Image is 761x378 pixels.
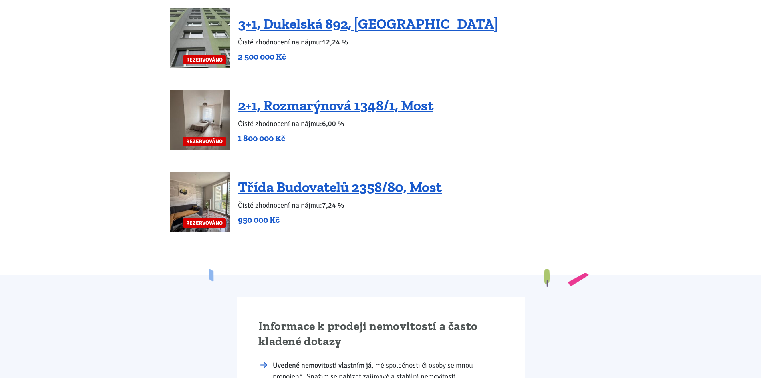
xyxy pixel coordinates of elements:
[322,201,344,210] b: 7,24 %
[273,361,372,370] strong: Uvedené nemovitosti vlastním já
[322,119,344,128] b: 6,00 %
[183,137,226,146] span: REZERVOVÁNO
[170,90,230,150] a: REZERVOVÁNO
[238,133,433,144] p: 1 800 000 Kč
[238,15,498,32] a: 3+1, Dukelská 892, [GEOGRAPHIC_DATA]
[183,55,226,64] span: REZERVOVÁNO
[238,200,442,211] p: Čisté zhodnocení na nájmu:
[238,118,433,129] p: Čisté zhodnocení na nájmu:
[170,172,230,232] a: REZERVOVÁNO
[238,178,442,196] a: Třída Budovatelů 2358/80, Most
[238,36,498,48] p: Čisté zhodnocení na nájmu:
[238,97,433,114] a: 2+1, Rozmarýnová 1348/1, Most
[170,8,230,68] a: REZERVOVÁNO
[183,218,226,228] span: REZERVOVÁNO
[238,51,498,62] p: 2 500 000 Kč
[258,319,503,349] h2: Informace k prodeji nemovitostí a často kladené dotazy
[238,214,442,226] p: 950 000 Kč
[322,38,348,46] b: 12,24 %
